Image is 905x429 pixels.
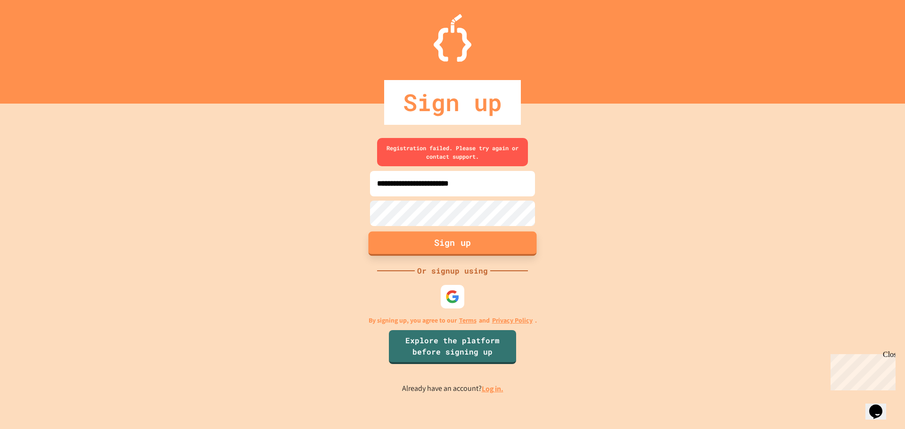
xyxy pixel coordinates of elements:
p: By signing up, you agree to our and . [369,316,537,325]
p: Already have an account? [402,383,503,395]
div: Or signup using [415,265,490,276]
div: Registration failed. Please try again or contact support. [377,138,528,166]
div: Chat with us now!Close [4,4,65,60]
a: Terms [459,316,477,325]
a: Log in. [482,384,503,394]
img: Logo.svg [434,14,471,62]
img: google-icon.svg [445,290,460,304]
iframe: chat widget [865,391,896,420]
button: Sign up [369,231,537,256]
a: Explore the platform before signing up [389,330,516,364]
a: Privacy Policy [492,316,533,325]
div: Sign up [384,80,521,125]
iframe: chat widget [827,350,896,390]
